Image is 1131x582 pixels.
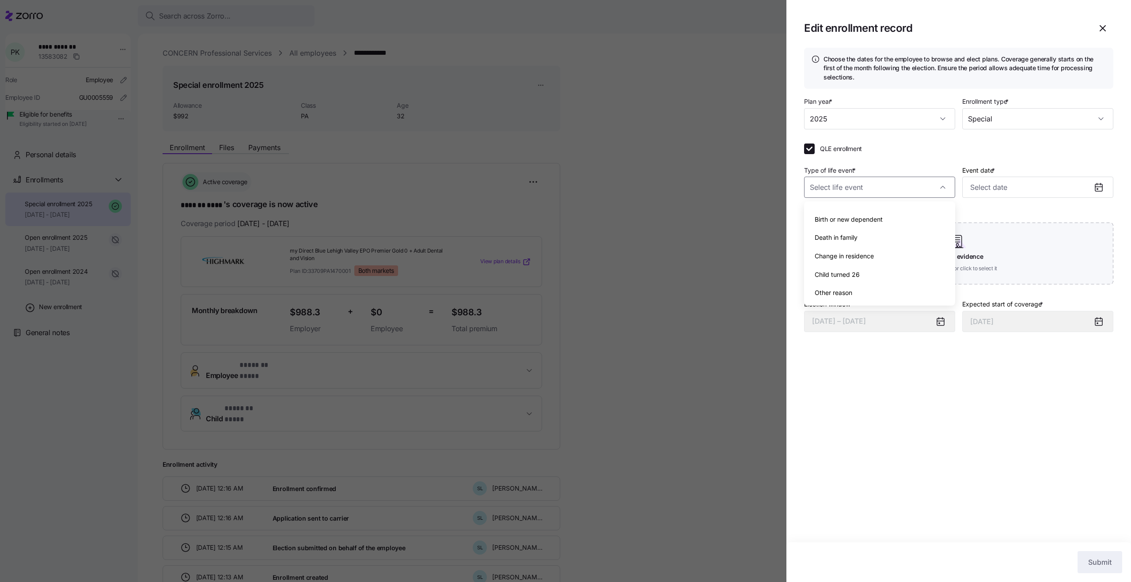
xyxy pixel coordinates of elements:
[815,233,858,242] span: Death in family
[815,251,874,261] span: Change in residence
[962,299,1045,309] label: Expected start of coverage
[820,144,862,153] span: QLE enrollment
[815,288,852,298] span: Other reason
[804,21,1085,35] h1: Edit enrollment record
[804,97,834,106] label: Plan year
[804,299,854,309] label: Election window
[962,166,997,175] label: Event date
[815,215,883,224] span: Birth or new dependent
[824,55,1106,82] h4: Choose the dates for the employee to browse and elect plans. Coverage generally starts on the fir...
[804,177,955,198] input: Select life event
[1078,551,1122,573] button: Submit
[815,270,860,280] span: Child turned 26
[962,311,1113,332] input: MM/DD/YYYY
[804,166,858,175] label: Type of life event
[804,311,955,332] button: [DATE] – [DATE]
[962,97,1010,106] label: Enrollment type
[1088,557,1112,567] span: Submit
[962,108,1113,129] input: Enrollment type
[962,177,1113,198] input: Select date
